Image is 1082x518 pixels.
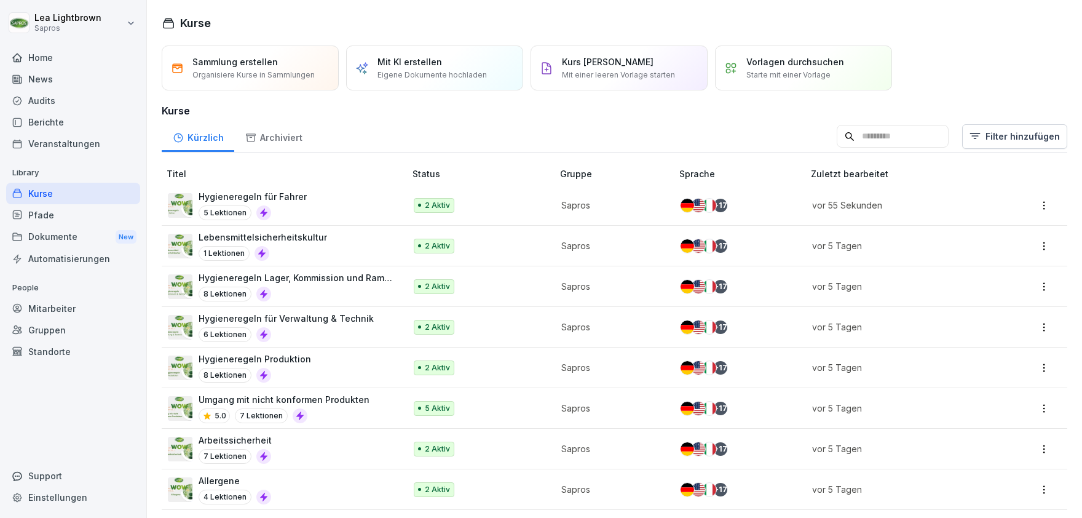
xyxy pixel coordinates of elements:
[425,322,450,333] p: 2 Aktiv
[6,248,140,269] a: Automatisierungen
[199,434,272,447] p: Arbeitssicherheit
[6,68,140,90] a: News
[962,124,1067,149] button: Filter hinzufügen
[180,15,211,31] h1: Kurse
[812,483,987,496] p: vor 5 Tagen
[692,199,705,212] img: us.svg
[6,487,140,508] a: Einstellungen
[168,315,192,340] img: qyq0a2416wu59rzz6gvkqk6n.png
[692,280,705,293] img: us.svg
[703,239,716,253] img: it.svg
[812,361,987,374] p: vor 5 Tagen
[561,199,660,212] p: Sapros
[703,199,716,212] img: it.svg
[168,193,192,218] img: vwx8k6ya36xzvqnkwtub9yzx.png
[6,204,140,226] a: Pfade
[703,321,716,334] img: it.svg
[562,70,675,81] p: Mit einer leeren Vorlage starten
[6,111,140,133] a: Berichte
[235,408,288,423] p: 7 Lektionen
[425,281,450,292] p: 2 Aktiv
[6,163,140,183] p: Library
[560,167,674,180] p: Gruppe
[199,271,393,284] p: Hygieneregeln Lager, Kommission und Rampe
[812,280,987,293] p: vor 5 Tagen
[714,361,727,375] div: + 17
[681,239,694,253] img: de.svg
[425,200,450,211] p: 2 Aktiv
[199,490,251,504] p: 4 Lektionen
[425,241,450,252] p: 2 Aktiv
[812,442,987,455] p: vor 5 Tagen
[425,484,450,495] p: 2 Aktiv
[199,327,251,342] p: 6 Lektionen
[199,205,251,220] p: 5 Lektionen
[6,226,140,249] a: DokumenteNew
[192,55,278,68] p: Sammlung erstellen
[562,55,654,68] p: Kurs [PERSON_NAME]
[561,361,660,374] p: Sapros
[714,280,727,293] div: + 17
[561,483,660,496] p: Sapros
[714,239,727,253] div: + 17
[812,321,987,333] p: vor 5 Tagen
[681,321,694,334] img: de.svg
[746,70,831,81] p: Starte mit einer Vorlage
[681,361,694,375] img: de.svg
[199,287,251,301] p: 8 Lektionen
[234,121,313,152] a: Archiviert
[811,167,1001,180] p: Zuletzt bearbeitet
[681,483,694,496] img: de.svg
[168,477,192,502] img: uldvudanzq1ertpbfl1delgu.png
[714,321,727,334] div: + 17
[425,362,450,373] p: 2 Aktiv
[692,483,705,496] img: us.svg
[199,353,311,365] p: Hygieneregeln Produktion
[714,199,727,212] div: + 17
[413,167,556,180] p: Status
[168,274,192,299] img: wagh1yur5rvun2g7ssqmx67c.png
[6,319,140,341] div: Gruppen
[561,321,660,333] p: Sapros
[199,246,250,261] p: 1 Lektionen
[812,199,987,212] p: vor 55 Sekunden
[6,341,140,362] div: Standorte
[168,437,192,461] img: lznwvr82wpecqkh5vfti2rdl.png
[714,442,727,456] div: + 17
[377,55,442,68] p: Mit KI erstellen
[6,133,140,154] a: Veranstaltungen
[6,465,140,487] div: Support
[681,402,694,415] img: de.svg
[168,396,192,421] img: b222v6m70v52hmybbr646g4e.png
[714,483,727,496] div: + 17
[162,103,1067,118] h3: Kurse
[6,226,140,249] div: Dokumente
[679,167,806,180] p: Sprache
[703,483,716,496] img: it.svg
[6,90,140,111] a: Audits
[199,449,251,464] p: 7 Lektionen
[199,393,369,406] p: Umgang mit nicht konformen Produkten
[215,410,226,421] p: 5.0
[168,234,192,258] img: x7ba9ezpb0gwldksaaha8749.png
[812,402,987,415] p: vor 5 Tagen
[6,47,140,68] a: Home
[692,442,705,456] img: us.svg
[6,183,140,204] a: Kurse
[812,239,987,252] p: vor 5 Tagen
[703,280,716,293] img: it.svg
[6,298,140,319] a: Mitarbeiter
[561,402,660,415] p: Sapros
[703,442,716,456] img: it.svg
[192,70,315,81] p: Organisiere Kurse in Sammlungen
[34,13,101,23] p: Lea Lightbrown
